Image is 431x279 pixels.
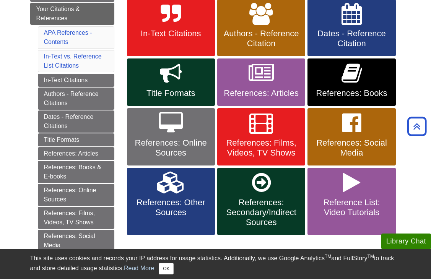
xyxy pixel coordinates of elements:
span: Title Formats [133,88,209,98]
a: References: Films, Videos, TV Shows [217,108,305,165]
span: References: Secondary/Indirect Sources [223,198,299,227]
a: Authors - Reference Citations [38,88,114,110]
a: References: Social Media [38,230,114,252]
span: References: Articles [223,88,299,98]
a: Read More [124,265,154,271]
a: Back to Top [405,121,429,131]
a: References: Other Sources [127,168,215,235]
a: In-Text Citations [38,74,114,87]
span: Authors - Reference Citation [223,29,299,49]
a: References: Online Sources [127,108,215,165]
div: This site uses cookies and records your IP address for usage statistics. Additionally, we use Goo... [30,254,401,274]
a: References: Articles [38,147,114,160]
span: Your Citations & References [36,6,80,21]
span: References: Films, Videos, TV Shows [223,138,299,158]
span: In-Text Citations [133,29,209,39]
a: In-Text vs. Reference List Citations [44,53,102,69]
sup: TM [325,254,331,259]
span: References: Online Sources [133,138,209,158]
a: Reference List: Video Tutorials [307,168,395,235]
button: Library Chat [381,234,431,249]
span: Reference List: Video Tutorials [313,198,390,217]
sup: TM [368,254,374,259]
span: Dates - Reference Citation [313,29,390,49]
a: References: Secondary/Indirect Sources [217,168,305,235]
a: References: Online Sources [38,184,114,206]
span: References: Books [313,88,390,98]
a: References: Books [307,58,395,106]
a: References: Social Media [307,108,395,165]
a: References: Films, Videos, TV Shows [38,207,114,229]
span: References: Social Media [313,138,390,158]
span: References: Other Sources [133,198,209,217]
button: Close [159,263,174,274]
a: Title Formats [127,58,215,106]
a: References: Books & E-books [38,161,114,183]
a: Your Citations & References [30,3,114,25]
a: Dates - Reference Citations [38,110,114,133]
a: Title Formats [38,133,114,146]
a: APA References - Contents [44,29,92,45]
a: References: Articles [217,58,305,106]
